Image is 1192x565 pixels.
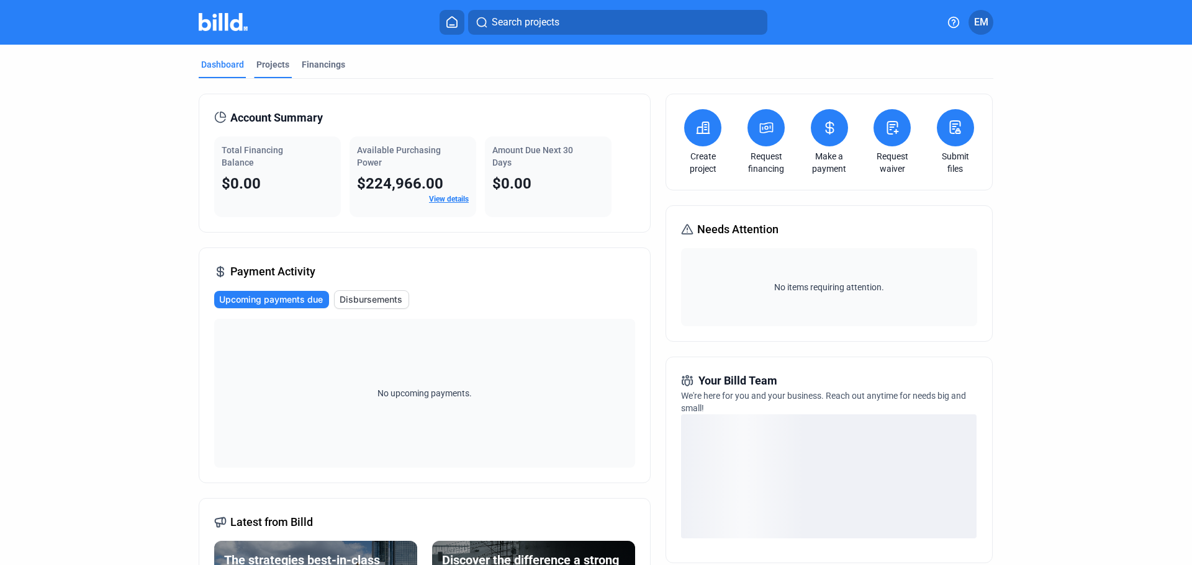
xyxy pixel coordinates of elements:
span: $224,966.00 [357,175,443,192]
span: Payment Activity [230,263,315,280]
span: Upcoming payments due [219,293,323,306]
div: Dashboard [201,58,244,71]
button: Disbursements [334,290,409,309]
span: Amount Due Next 30 Days [492,145,573,167]
div: loading [681,414,977,538]
span: Account Summary [230,109,323,127]
span: Disbursements [340,293,402,306]
div: Financings [302,58,345,71]
a: Create project [681,150,725,175]
span: $0.00 [492,175,531,192]
button: Upcoming payments due [214,291,329,308]
span: Needs Attention [697,221,779,238]
span: EM [974,15,988,30]
span: Your Billd Team [698,372,777,389]
a: Submit files [934,150,977,175]
span: Search projects [492,15,559,30]
a: Request financing [744,150,788,175]
button: EM [968,10,993,35]
span: We're here for you and your business. Reach out anytime for needs big and small! [681,391,966,413]
a: View details [429,195,469,203]
span: Total Financing Balance [222,145,283,167]
img: Billd Company Logo [199,13,248,31]
span: No upcoming payments. [369,387,480,399]
button: Search projects [468,10,767,35]
div: Projects [256,58,289,71]
span: $0.00 [222,175,261,192]
span: Available Purchasing Power [357,145,441,167]
span: Latest from Billd [230,514,313,531]
span: No items requiring attention. [686,281,972,293]
a: Make a payment [808,150,851,175]
a: Request waiver [870,150,914,175]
